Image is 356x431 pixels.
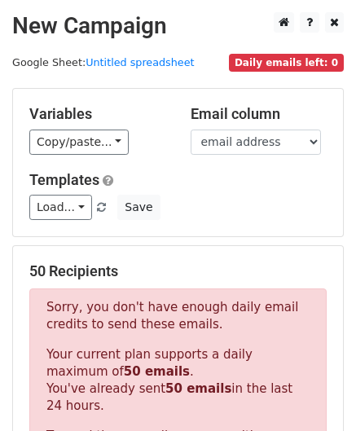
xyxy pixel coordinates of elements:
p: Your current plan supports a daily maximum of . You've already sent in the last 24 hours. [46,346,310,415]
p: Sorry, you don't have enough daily email credits to send these emails. [46,299,310,333]
small: Google Sheet: [12,56,195,68]
strong: 50 emails [165,381,231,396]
a: Templates [29,171,99,188]
a: Load... [29,195,92,220]
strong: 50 emails [124,364,190,379]
span: Daily emails left: 0 [229,54,344,72]
a: Daily emails left: 0 [229,56,344,68]
h2: New Campaign [12,12,344,40]
h5: Variables [29,105,166,123]
iframe: Chat Widget [275,353,356,431]
a: Copy/paste... [29,130,129,155]
h5: 50 Recipients [29,262,327,280]
button: Save [117,195,160,220]
a: Untitled spreadsheet [86,56,194,68]
h5: Email column [191,105,327,123]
